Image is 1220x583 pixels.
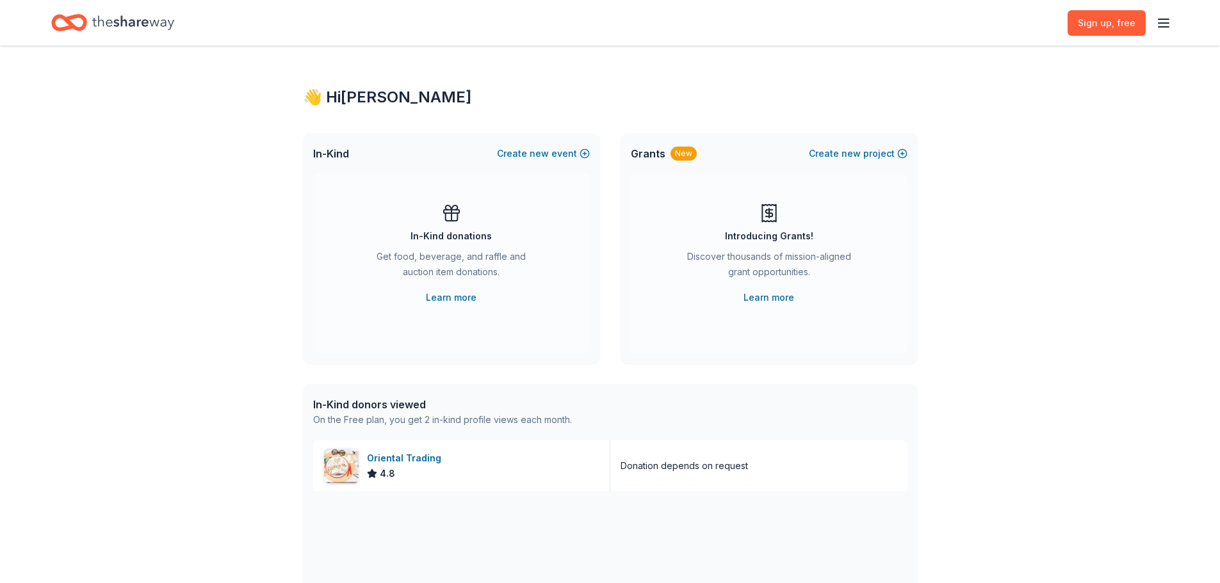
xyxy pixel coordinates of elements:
div: In-Kind donors viewed [313,397,572,412]
a: Learn more [744,290,794,305]
a: Learn more [426,290,476,305]
img: Image for Oriental Trading [324,449,359,483]
div: 👋 Hi [PERSON_NAME] [303,87,918,108]
div: On the Free plan, you get 2 in-kind profile views each month. [313,412,572,427]
div: Donation depends on request [621,458,748,474]
span: Sign up [1078,15,1135,31]
div: New [671,147,697,161]
span: 4.8 [380,466,395,481]
a: Sign up, free [1068,10,1146,36]
span: new [530,146,549,161]
button: Createnewproject [809,146,907,161]
div: Get food, beverage, and raffle and auction item donations. [364,249,539,285]
div: In-Kind donations [411,228,492,244]
a: Home [51,8,174,38]
span: new [842,146,861,161]
span: Grants [631,146,665,161]
span: , free [1112,17,1135,28]
div: Oriental Trading [367,451,446,466]
button: Createnewevent [497,146,590,161]
span: In-Kind [313,146,349,161]
div: Discover thousands of mission-aligned grant opportunities. [682,249,856,285]
div: Introducing Grants! [725,228,813,244]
